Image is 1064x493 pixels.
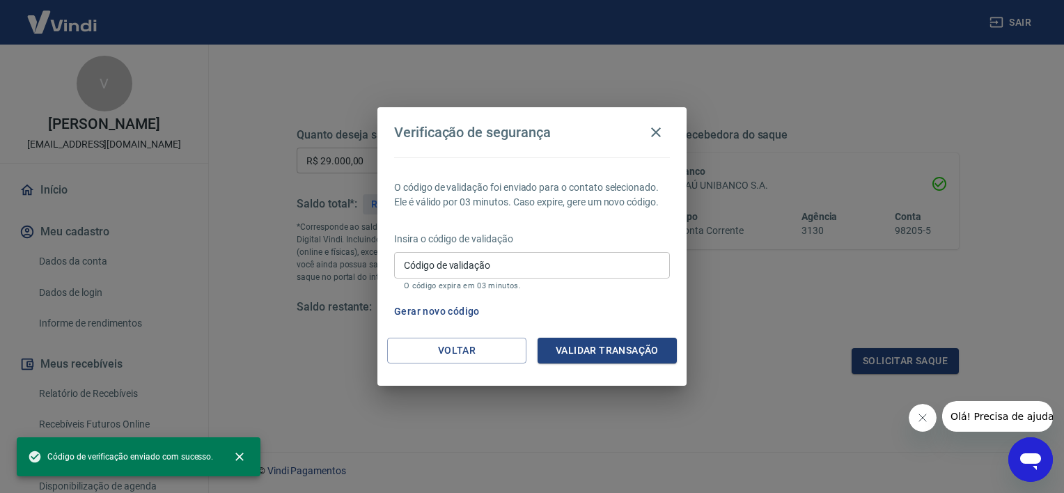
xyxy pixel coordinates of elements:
button: Validar transação [538,338,677,363]
iframe: Mensagem da empresa [942,401,1053,432]
button: Gerar novo código [389,299,485,324]
p: Insira o código de validação [394,232,670,246]
h4: Verificação de segurança [394,124,551,141]
button: Voltar [387,338,526,363]
p: O código expira em 03 minutos. [404,281,660,290]
iframe: Botão para abrir a janela de mensagens [1008,437,1053,482]
span: Olá! Precisa de ajuda? [8,10,117,21]
button: close [224,441,255,472]
span: Código de verificação enviado com sucesso. [28,450,213,464]
p: O código de validação foi enviado para o contato selecionado. Ele é válido por 03 minutos. Caso e... [394,180,670,210]
iframe: Fechar mensagem [909,404,937,432]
